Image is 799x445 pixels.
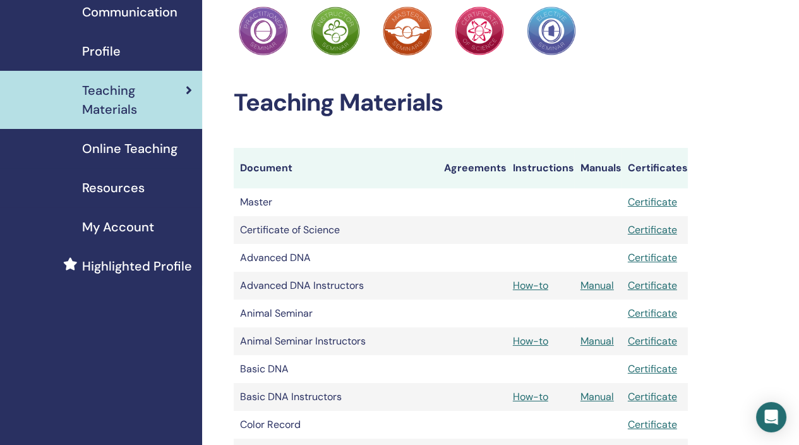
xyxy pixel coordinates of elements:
span: Communication [82,3,177,21]
img: Practitioner [239,6,288,56]
td: Animal Seminar [234,300,438,327]
a: Certificate [628,334,677,348]
td: Color Record [234,411,438,439]
td: Advanced DNA Instructors [234,272,438,300]
span: Profile [82,42,121,61]
td: Certificate of Science [234,216,438,244]
th: Manuals [574,148,622,188]
td: Basic DNA [234,355,438,383]
a: How-to [513,279,548,292]
a: Certificate [628,195,677,209]
img: Practitioner [455,6,504,56]
a: Certificate [628,279,677,292]
th: Document [234,148,438,188]
th: Certificates [622,148,688,188]
td: Basic DNA Instructors [234,383,438,411]
span: My Account [82,217,154,236]
a: Manual [580,279,614,292]
th: Instructions [507,148,574,188]
div: Open Intercom Messenger [756,402,786,432]
th: Agreements [438,148,507,188]
a: Certificate [628,223,677,236]
a: How-to [513,390,548,403]
span: Online Teaching [82,139,177,158]
a: Certificate [628,390,677,403]
td: Master [234,188,438,216]
a: Certificate [628,251,677,264]
img: Practitioner [311,6,360,56]
a: Manual [580,390,614,403]
a: Certificate [628,307,677,320]
td: Animal Seminar Instructors [234,327,438,355]
span: Teaching Materials [82,81,186,119]
span: Highlighted Profile [82,257,192,276]
a: How-to [513,334,548,348]
a: Certificate [628,418,677,431]
span: Resources [82,178,145,197]
a: Manual [580,334,614,348]
img: Practitioner [383,6,432,56]
img: Practitioner [527,6,576,56]
td: Advanced DNA [234,244,438,272]
h2: Teaching Materials [234,88,688,118]
a: Certificate [628,362,677,375]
